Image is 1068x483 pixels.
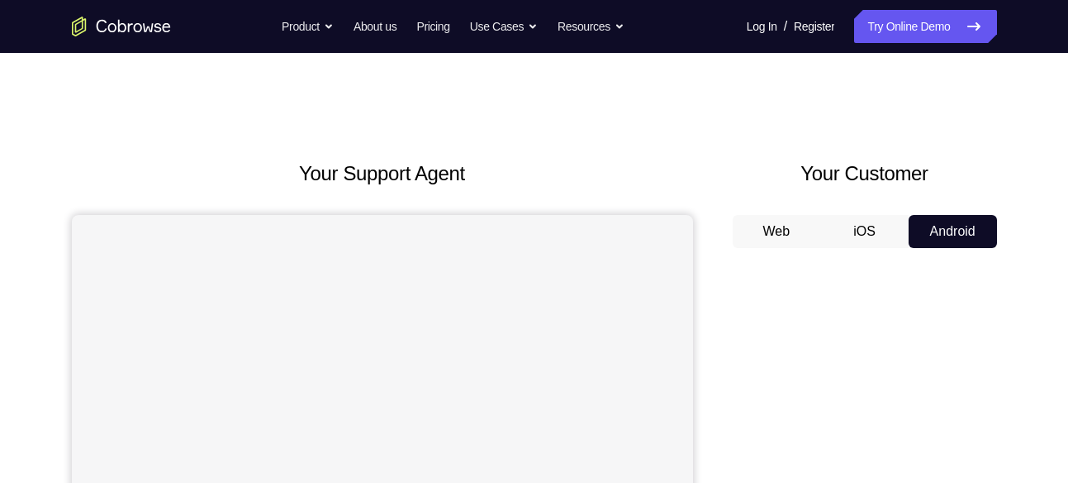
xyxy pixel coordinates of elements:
button: Android [909,215,997,248]
a: Log In [747,10,777,43]
button: iOS [820,215,909,248]
a: Go to the home page [72,17,171,36]
button: Use Cases [470,10,538,43]
button: Product [282,10,334,43]
button: Resources [558,10,624,43]
a: Register [794,10,834,43]
span: / [784,17,787,36]
button: Web [733,215,821,248]
a: Pricing [416,10,449,43]
a: About us [354,10,396,43]
h2: Your Customer [733,159,997,189]
a: Try Online Demo [854,10,996,43]
h2: Your Support Agent [72,159,693,189]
